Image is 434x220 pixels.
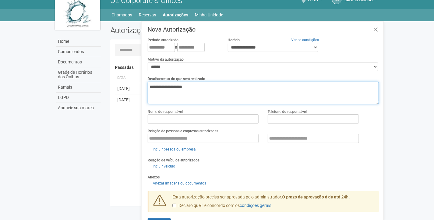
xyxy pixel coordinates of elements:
[56,82,101,93] a: Ramais
[148,163,177,170] a: Incluir veículo
[240,203,271,208] a: condições gerais
[56,93,101,103] a: LGPD
[291,38,319,42] a: Ver as condições
[148,76,205,82] label: Detalhamento do que será realizado
[110,26,240,35] h2: Autorizações
[148,37,179,43] label: Período autorizado
[163,11,188,19] a: Autorizações
[148,146,198,153] a: Incluir pessoa ou empresa
[117,97,140,103] div: [DATE]
[228,37,240,43] label: Horário
[148,26,379,32] h3: Nova Autorização
[117,86,140,92] div: [DATE]
[115,73,142,83] th: Data
[148,57,184,62] label: Motivo da autorização
[195,11,223,19] a: Minha Unidade
[148,128,218,134] label: Relação de pessoas e empresas autorizadas
[56,36,101,47] a: Home
[115,65,375,70] h4: Passadas
[148,157,199,163] label: Relação de veículos autorizados
[56,67,101,82] a: Grade de Horários dos Ônibus
[112,11,132,19] a: Chamados
[139,11,156,19] a: Reservas
[172,203,271,209] label: Declaro que li e concordo com os
[56,103,101,113] a: Anuncie sua marca
[56,57,101,67] a: Documentos
[148,174,160,180] label: Anexos
[56,47,101,57] a: Comunicados
[148,109,183,114] label: Nome do responsável
[282,195,350,199] strong: O prazo de aprovação é de até 24h.
[148,180,208,187] a: Anexar imagens ou documentos
[148,43,219,52] div: a
[172,204,176,207] input: Declaro que li e concordo com oscondições gerais
[268,109,307,114] label: Telefone do responsável
[168,194,379,212] div: Esta autorização precisa ser aprovada pelo administrador.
